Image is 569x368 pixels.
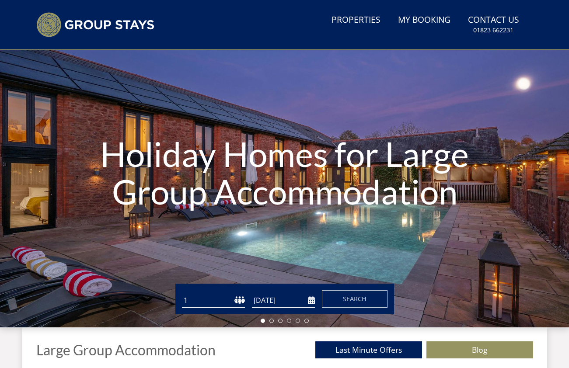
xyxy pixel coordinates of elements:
[36,12,154,37] img: Group Stays
[426,341,533,358] a: Blog
[315,341,422,358] a: Last Minute Offers
[464,10,523,39] a: Contact Us01823 662231
[328,10,384,30] a: Properties
[252,293,315,308] input: Arrival Date
[473,26,513,35] small: 01823 662231
[343,295,367,303] span: Search
[85,118,484,228] h1: Holiday Homes for Large Group Accommodation
[36,342,216,358] h1: Large Group Accommodation
[322,290,387,308] button: Search
[394,10,454,30] a: My Booking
